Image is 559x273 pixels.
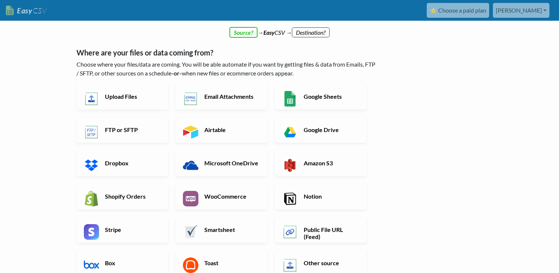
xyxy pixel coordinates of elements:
div: → CSV → [69,21,490,37]
h6: Google Drive [302,126,360,133]
img: Toast App & API [183,257,198,273]
img: Google Sheets App & API [282,91,298,107]
h6: Public File URL (Feed) [302,226,360,240]
h6: WooCommerce [202,193,260,200]
a: Smartsheet [175,217,267,243]
img: Airtable App & API [183,124,198,140]
h6: Smartsheet [202,226,260,233]
img: Box App & API [84,257,99,273]
a: Stripe [76,217,168,243]
a: [PERSON_NAME] [493,3,549,18]
h6: Airtable [202,126,260,133]
img: Public File URL App & API [282,224,298,240]
img: Shopify App & API [84,191,99,206]
h5: Where are your files or data coming from? [76,48,378,57]
a: Notion [275,183,367,209]
img: FTP or SFTP App & API [84,124,99,140]
h6: Box [103,259,161,266]
h6: Amazon S3 [302,159,360,166]
img: Email New CSV or XLSX File App & API [183,91,198,107]
img: Stripe App & API [84,224,99,240]
h6: FTP or SFTP [103,126,161,133]
img: Upload Files App & API [84,91,99,107]
h6: Shopify Orders [103,193,161,200]
b: -or- [171,70,182,77]
img: Other Source App & API [282,257,298,273]
a: Shopify Orders [76,183,168,209]
h6: Toast [202,259,260,266]
span: CSV [32,6,47,15]
a: Dropbox [76,150,168,176]
a: Microsoft OneDrive [175,150,267,176]
img: Notion App & API [282,191,298,206]
h6: Microsoft OneDrive [202,159,260,166]
h6: Other source [302,259,360,266]
p: Choose where your files/data are coming. You will be able automate if you want by getting files &... [76,60,378,78]
h6: Stripe [103,226,161,233]
h6: Google Sheets [302,93,360,100]
h6: Notion [302,193,360,200]
img: Amazon S3 App & API [282,158,298,173]
img: WooCommerce App & API [183,191,198,206]
a: Google Sheets [275,84,367,109]
a: Email Attachments [175,84,267,109]
a: WooCommerce [175,183,267,209]
a: Airtable [175,117,267,143]
a: EasyCSV [6,3,47,18]
h6: Dropbox [103,159,161,166]
img: Google Drive App & API [282,124,298,140]
img: Microsoft OneDrive App & API [183,158,198,173]
h6: Upload Files [103,93,161,100]
a: Upload Files [76,84,168,109]
a: ⭐ Choose a paid plan [427,3,489,18]
a: FTP or SFTP [76,117,168,143]
h6: Email Attachments [202,93,260,100]
a: Amazon S3 [275,150,367,176]
a: Public File URL (Feed) [275,217,367,243]
a: Google Drive [275,117,367,143]
img: Smartsheet App & API [183,224,198,240]
img: Dropbox App & API [84,158,99,173]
